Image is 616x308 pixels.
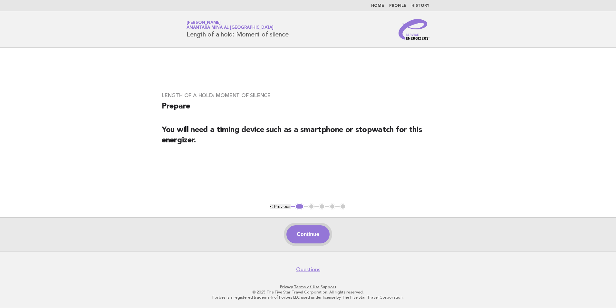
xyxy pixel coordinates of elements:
[295,203,304,210] button: 1
[111,295,505,300] p: Forbes is a registered trademark of Forbes LLC used under license by The Five Star Travel Corpora...
[162,92,454,99] h3: Length of a hold: Moment of silence
[187,26,274,30] span: Anantara Mina al [GEOGRAPHIC_DATA]
[111,290,505,295] p: © 2025 The Five Star Travel Corporation. All rights reserved.
[162,125,454,151] h2: You will need a timing device such as a smartphone or stopwatch for this energizer.
[270,204,290,209] button: < Previous
[371,4,384,8] a: Home
[187,21,288,38] h1: Length of a hold: Moment of silence
[389,4,406,8] a: Profile
[162,101,454,117] h2: Prepare
[294,285,320,289] a: Terms of Use
[411,4,429,8] a: History
[187,21,274,30] a: [PERSON_NAME]Anantara Mina al [GEOGRAPHIC_DATA]
[111,284,505,290] p: · ·
[399,19,429,40] img: Service Energizers
[321,285,336,289] a: Support
[280,285,293,289] a: Privacy
[286,225,329,243] button: Continue
[296,266,320,273] a: Questions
